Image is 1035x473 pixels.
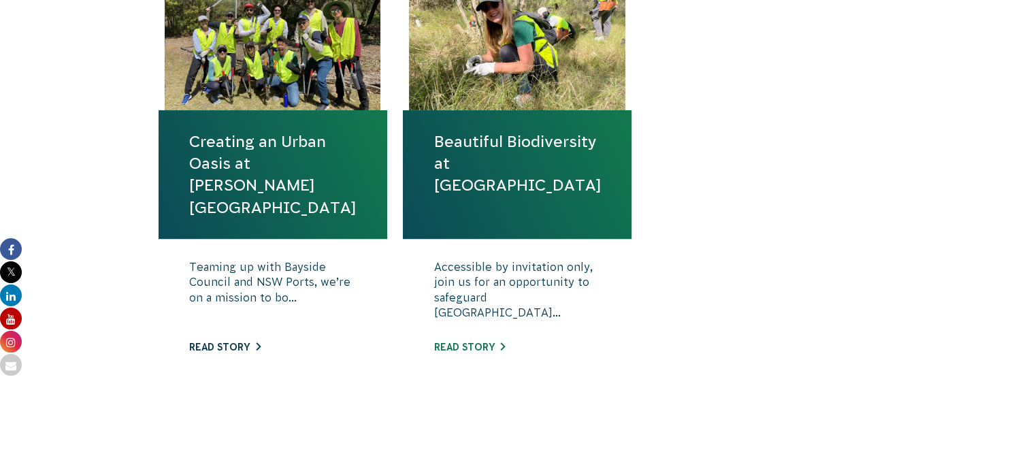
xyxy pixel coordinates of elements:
a: Creating an Urban Oasis at [PERSON_NAME][GEOGRAPHIC_DATA] [189,131,357,218]
a: Beautiful Biodiversity at [GEOGRAPHIC_DATA] [433,131,601,197]
a: Read story [189,342,261,353]
a: Read story [433,342,505,353]
p: Teaming up with Bayside Council and NSW Ports, we’re on a mission to bo... [189,259,357,327]
p: Accessible by invitation only, join us for an opportunity to safeguard [GEOGRAPHIC_DATA]... [433,259,601,327]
